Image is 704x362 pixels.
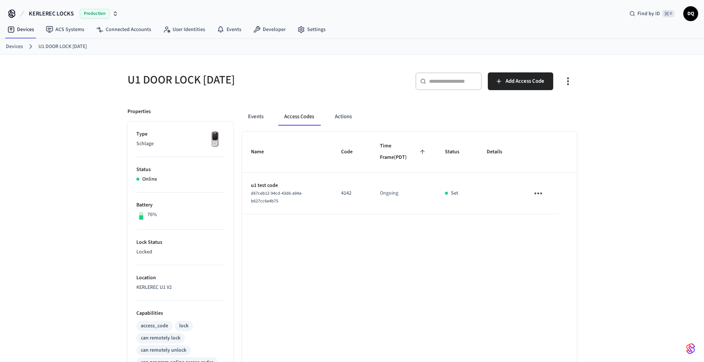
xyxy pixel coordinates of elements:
img: SeamLogoGradient.69752ec5.svg [686,343,695,355]
span: Name [251,146,273,158]
p: Status [136,166,224,174]
span: Add Access Code [506,76,544,86]
span: KERLEREC LOCKS [29,9,74,18]
p: u1 test code [251,182,323,189]
td: Ongoing [371,173,436,214]
span: Details [487,146,512,158]
div: access_code [141,322,168,330]
a: Devices [1,23,40,36]
button: Add Access Code [488,72,553,90]
span: Time Frame(PDT) [380,140,428,164]
p: Properties [127,108,151,116]
div: can remotely lock [141,334,180,342]
button: Actions [329,108,358,126]
a: Devices [6,43,23,51]
p: Schlage [136,140,224,148]
p: Set [451,189,458,197]
p: KERLEREC U1 V2 [136,284,224,291]
button: Access Codes [278,108,320,126]
p: Online [142,175,157,183]
span: DQ [684,7,697,20]
span: Find by ID [637,10,660,17]
p: 76% [147,211,157,219]
h5: U1 DOOR LOCK [DATE] [127,72,348,88]
p: Lock Status [136,239,224,246]
a: User Identities [157,23,211,36]
button: Events [242,108,269,126]
a: Connected Accounts [90,23,157,36]
a: U1 DOOR LOCK [DATE] [38,43,87,51]
p: Location [136,274,224,282]
table: sticky table [242,132,577,214]
img: Yale Assure Touchscreen Wifi Smart Lock, Satin Nickel, Front [206,130,224,149]
p: Type [136,130,224,138]
span: ⌘ K [662,10,674,17]
p: Locked [136,248,224,256]
p: Capabilities [136,310,224,317]
a: ACS Systems [40,23,90,36]
button: DQ [683,6,698,21]
div: lock [179,322,188,330]
a: Events [211,23,247,36]
a: Settings [292,23,331,36]
span: Status [445,146,469,158]
span: Code [341,146,362,158]
span: d67ceb12-94cd-43d6-a94a-b627cc6e4b75 [251,190,303,204]
div: Find by ID⌘ K [623,7,680,20]
div: ant example [242,108,577,126]
p: 4142 [341,189,362,197]
p: Battery [136,201,224,209]
a: Developer [247,23,292,36]
span: Production [80,9,109,18]
div: can remotely unlock [141,346,186,354]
